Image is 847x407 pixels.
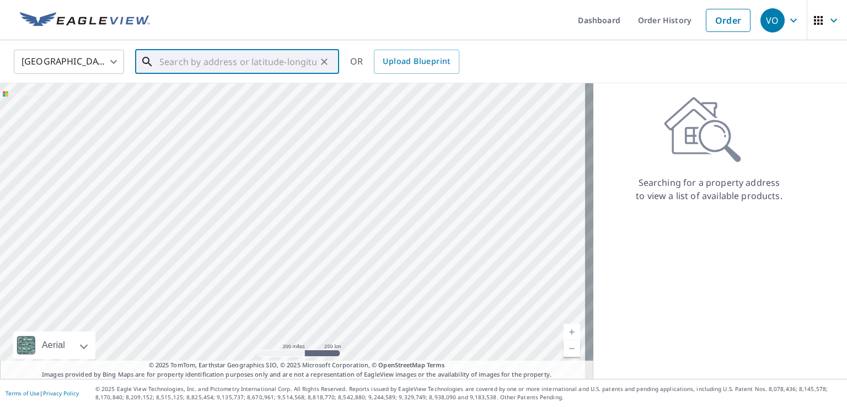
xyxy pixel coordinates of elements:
[20,12,150,29] img: EV Logo
[564,324,580,340] a: Current Level 5, Zoom In
[706,9,750,32] a: Order
[95,385,841,401] p: © 2025 Eagle View Technologies, Inc. and Pictometry International Corp. All Rights Reserved. Repo...
[317,54,332,69] button: Clear
[564,340,580,357] a: Current Level 5, Zoom Out
[149,361,445,370] span: © 2025 TomTom, Earthstar Geographics SIO, © 2025 Microsoft Corporation, ©
[159,46,317,77] input: Search by address or latitude-longitude
[14,46,124,77] div: [GEOGRAPHIC_DATA]
[43,389,79,397] a: Privacy Policy
[383,55,450,68] span: Upload Blueprint
[6,389,40,397] a: Terms of Use
[378,361,425,369] a: OpenStreetMap
[760,8,785,33] div: VO
[427,361,445,369] a: Terms
[635,176,783,202] p: Searching for a property address to view a list of available products.
[39,331,68,359] div: Aerial
[13,331,95,359] div: Aerial
[374,50,459,74] a: Upload Blueprint
[6,390,79,397] p: |
[350,50,459,74] div: OR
